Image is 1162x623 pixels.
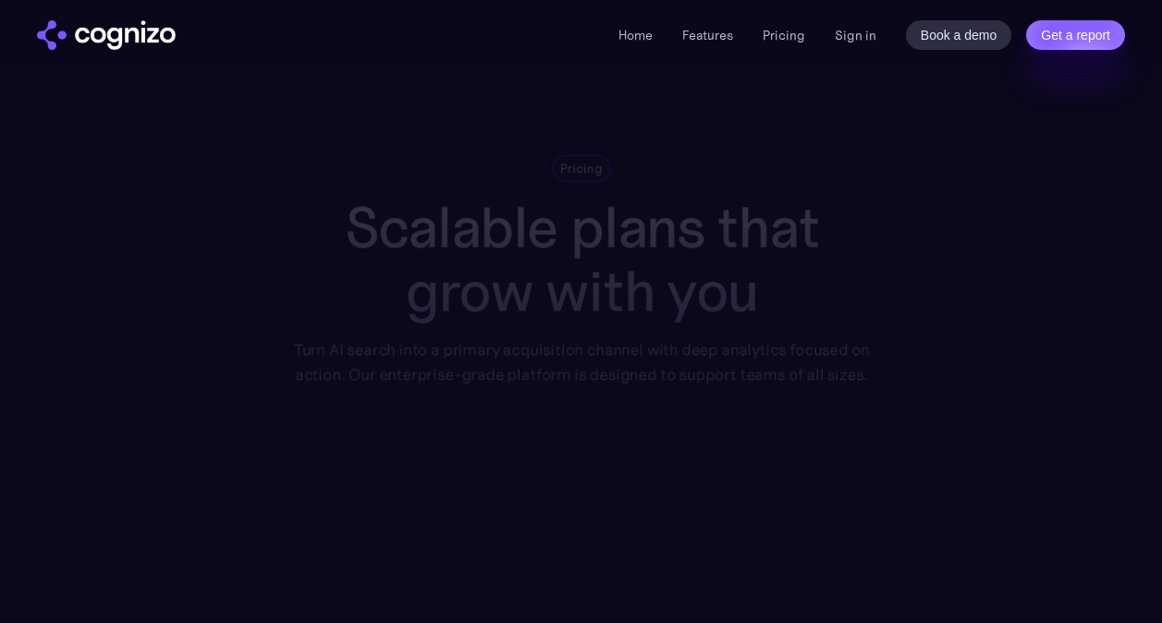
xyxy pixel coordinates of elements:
[280,196,883,324] h1: Scalable plans that grow with you
[682,27,733,43] a: Features
[280,337,883,387] div: Turn AI search into a primary acquisition channel with deep analytics focused on action. Our ente...
[37,20,176,50] img: cognizo logo
[37,20,176,50] a: home
[618,27,653,43] a: Home
[906,20,1012,50] a: Book a demo
[835,24,876,46] a: Sign in
[1026,20,1125,50] a: Get a report
[560,160,603,177] div: Pricing
[763,27,805,43] a: Pricing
